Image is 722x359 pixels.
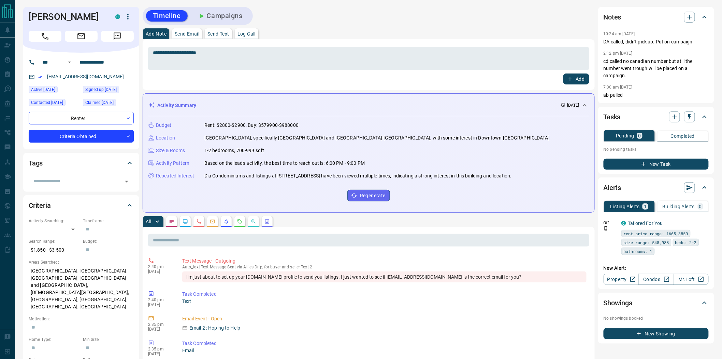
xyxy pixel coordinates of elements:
[604,315,709,321] p: No showings booked
[83,238,134,244] p: Budget:
[146,10,188,22] button: Timeline
[47,74,124,79] a: [EMAIL_ADDRESS][DOMAIN_NAME]
[604,9,709,25] div: Notes
[616,133,634,138] p: Pending
[85,86,117,93] span: Signed up [DATE]
[604,92,709,99] p: ab pulled
[237,219,243,224] svg: Requests
[29,130,134,143] div: Criteria Obtained
[156,134,175,142] p: Location
[182,347,587,354] p: Email
[182,291,587,298] p: Task Completed
[638,274,674,285] a: Condos
[624,248,652,255] span: bathrooms: 1
[122,177,131,186] button: Open
[148,322,172,327] p: 2:35 pm
[604,159,709,170] button: New Task
[604,295,709,311] div: Showings
[148,269,172,274] p: [DATE]
[83,218,134,224] p: Timeframe:
[604,58,709,79] p: cd called no canadian number but still the number went trough will be placed on a campaign.
[210,219,215,224] svg: Emails
[148,302,172,307] p: [DATE]
[31,86,55,93] span: Active [DATE]
[673,274,708,285] a: Mr.Loft
[675,239,697,246] span: beds: 2-2
[29,197,134,214] div: Criteria
[29,155,134,171] div: Tags
[624,230,688,237] span: rent price range: 1665,3850
[204,147,264,154] p: 1-2 bedrooms, 700-999 sqft
[638,133,641,138] p: 0
[115,14,120,19] div: condos.ca
[65,31,98,42] span: Email
[604,220,617,226] p: Off
[182,340,587,347] p: Task Completed
[604,144,709,155] p: No pending tasks
[204,134,550,142] p: [GEOGRAPHIC_DATA], specifically [GEOGRAPHIC_DATA] and [GEOGRAPHIC_DATA]-[GEOGRAPHIC_DATA], with s...
[29,99,80,108] div: Fri Aug 08 2025
[204,172,512,179] p: Dia Condominiums and listings at [STREET_ADDRESS] have been viewed multiple times, indicating a s...
[156,147,185,154] p: Size & Rooms
[671,134,695,138] p: Completed
[604,182,621,193] h2: Alerts
[157,102,196,109] p: Activity Summary
[83,99,134,108] div: Sat May 17 2025
[223,219,229,224] svg: Listing Alerts
[29,265,134,313] p: [GEOGRAPHIC_DATA], [GEOGRAPHIC_DATA], [GEOGRAPHIC_DATA], [GEOGRAPHIC_DATA] and [GEOGRAPHIC_DATA],...
[604,12,621,23] h2: Notes
[624,239,669,246] span: size range: 540,988
[148,351,172,356] p: [DATE]
[156,172,194,179] p: Repeated Interest
[29,11,105,22] h1: [PERSON_NAME]
[66,58,74,66] button: Open
[182,271,587,282] div: I'm just about to set up your [DOMAIN_NAME] profile to send you listings. I just wanted to see if...
[621,221,626,226] div: condos.ca
[29,316,134,322] p: Motivation:
[610,204,640,209] p: Listing Alerts
[207,31,229,36] p: Send Text
[175,31,199,36] p: Send Email
[29,336,80,343] p: Home Type:
[182,315,587,322] p: Email Event - Open
[604,179,709,196] div: Alerts
[38,75,42,79] svg: Email Verified
[148,327,172,332] p: [DATE]
[663,204,695,209] p: Building Alerts
[604,226,608,231] svg: Push Notification Only
[148,264,172,269] p: 2:40 pm
[148,347,172,351] p: 2:35 pm
[146,31,167,36] p: Add Note
[196,219,202,224] svg: Calls
[29,218,80,224] p: Actively Searching:
[31,99,63,106] span: Contacted [DATE]
[604,111,621,122] h2: Tasks
[148,99,589,112] div: Activity Summary[DATE]
[699,204,702,209] p: 0
[251,219,256,224] svg: Opportunities
[182,298,587,305] p: Text
[29,259,134,265] p: Areas Searched:
[567,102,579,108] p: [DATE]
[29,244,80,256] p: $1,850 - $3,500
[204,160,365,167] p: Based on the lead's activity, the best time to reach out is: 6:00 PM - 9:00 PM
[101,31,134,42] span: Message
[604,38,709,45] p: DA called, didn't pick up. Put on campaign
[169,219,174,224] svg: Notes
[156,122,172,129] p: Budget
[604,297,633,308] h2: Showings
[182,265,200,269] span: auto_text
[182,257,587,265] p: Text Message - Outgoing
[604,328,709,339] button: New Showing
[146,219,151,224] p: All
[83,336,134,343] p: Min Size:
[85,99,114,106] span: Claimed [DATE]
[182,265,587,269] p: Text Message Sent via Allies Drip, for buyer and seller Text 2
[29,200,51,211] h2: Criteria
[189,324,240,332] p: Email 2 : Hoping to Help
[604,51,633,56] p: 2:12 pm [DATE]
[190,10,249,22] button: Campaigns
[604,274,639,285] a: Property
[237,31,256,36] p: Log Call
[29,31,61,42] span: Call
